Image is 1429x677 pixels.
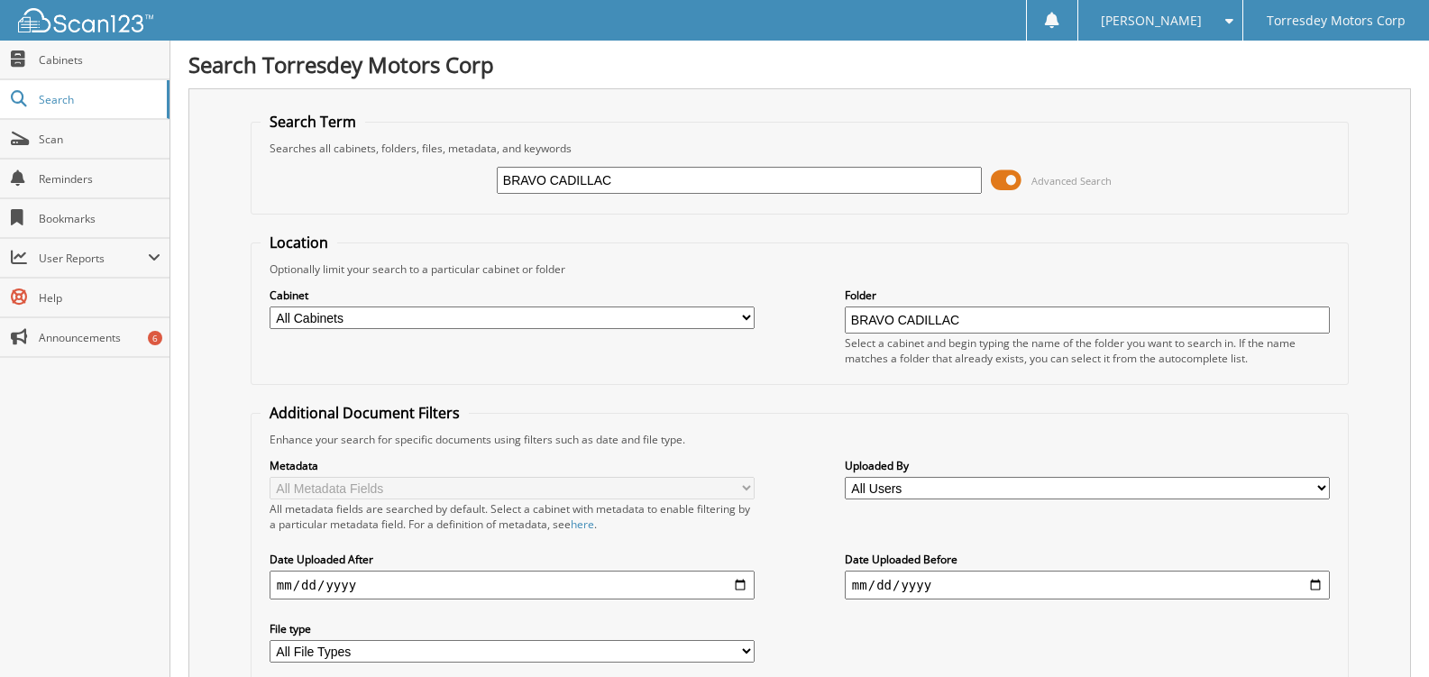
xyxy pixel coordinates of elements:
[845,571,1330,599] input: end
[261,261,1339,277] div: Optionally limit your search to a particular cabinet or folder
[261,403,469,423] legend: Additional Document Filters
[845,288,1330,303] label: Folder
[261,141,1339,156] div: Searches all cabinets, folders, files, metadata, and keywords
[39,211,160,226] span: Bookmarks
[39,330,160,345] span: Announcements
[270,458,755,473] label: Metadata
[845,552,1330,567] label: Date Uploaded Before
[188,50,1411,79] h1: Search Torresdey Motors Corp
[18,8,153,32] img: scan123-logo-white.svg
[261,233,337,252] legend: Location
[270,571,755,599] input: start
[39,290,160,306] span: Help
[39,132,160,147] span: Scan
[1101,15,1202,26] span: [PERSON_NAME]
[1339,590,1429,677] iframe: Chat Widget
[1267,15,1406,26] span: Torresdey Motors Corp
[39,171,160,187] span: Reminders
[39,52,160,68] span: Cabinets
[148,331,162,345] div: 6
[270,621,755,636] label: File type
[261,432,1339,447] div: Enhance your search for specific documents using filters such as date and file type.
[270,501,755,532] div: All metadata fields are searched by default. Select a cabinet with metadata to enable filtering b...
[571,517,594,532] a: here
[270,288,755,303] label: Cabinet
[845,335,1330,366] div: Select a cabinet and begin typing the name of the folder you want to search in. If the name match...
[270,552,755,567] label: Date Uploaded After
[1031,174,1112,188] span: Advanced Search
[39,92,158,107] span: Search
[261,112,365,132] legend: Search Term
[39,251,148,266] span: User Reports
[845,458,1330,473] label: Uploaded By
